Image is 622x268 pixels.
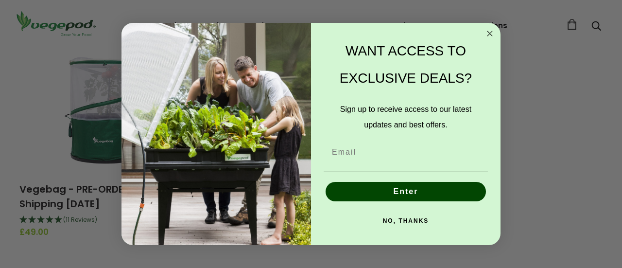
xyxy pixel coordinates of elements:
button: Close dialog [484,28,496,39]
span: WANT ACCESS TO EXCLUSIVE DEALS? [340,43,472,86]
img: underline [324,172,488,172]
button: Enter [326,182,486,201]
input: Email [324,143,488,162]
button: NO, THANKS [324,211,488,231]
img: e9d03583-1bb1-490f-ad29-36751b3212ff.jpeg [121,23,311,245]
span: Sign up to receive access to our latest updates and best offers. [340,105,471,129]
